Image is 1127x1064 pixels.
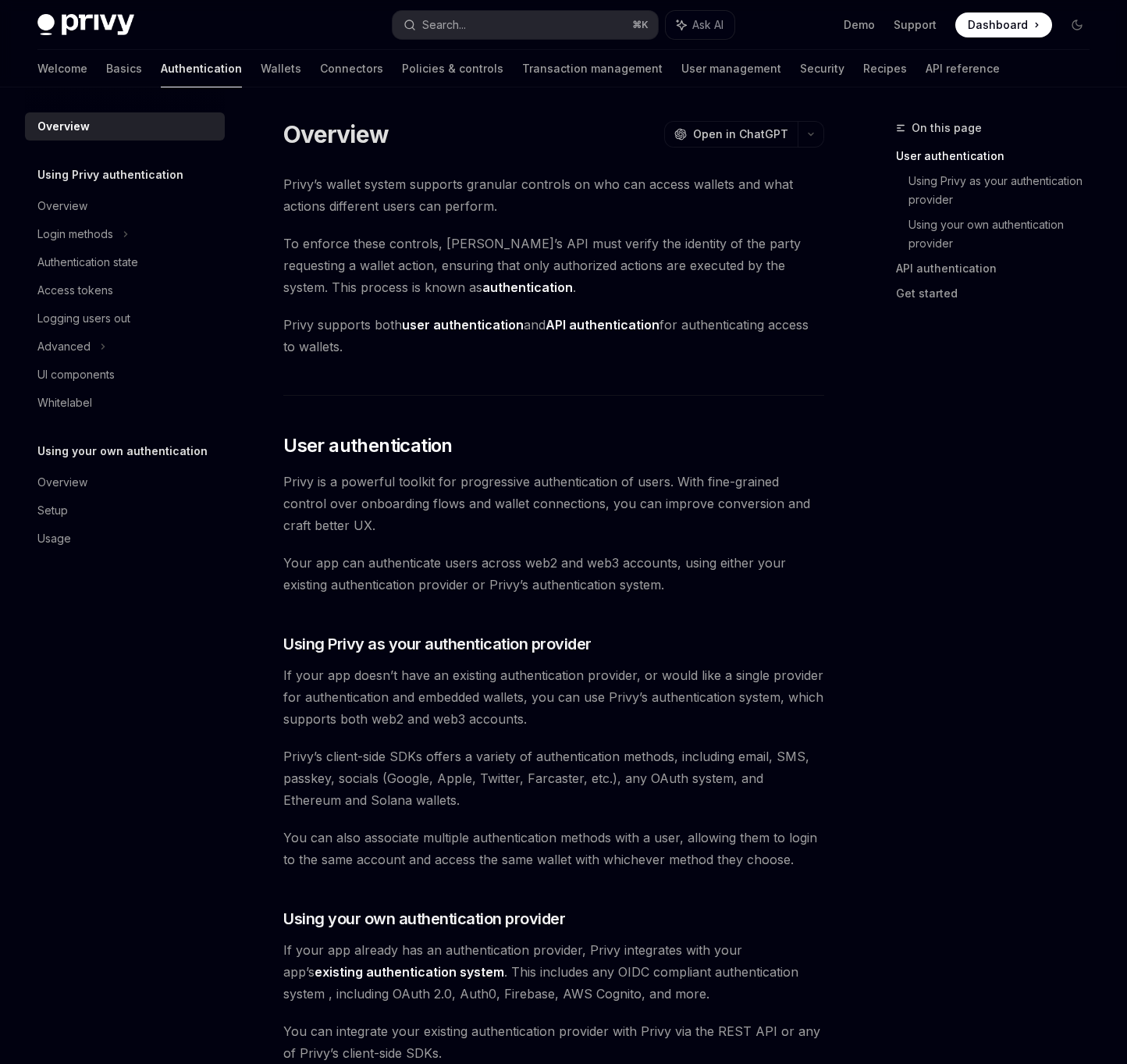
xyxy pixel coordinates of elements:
div: Logging users out [37,309,130,328]
strong: user authentication [402,317,524,333]
a: Using Privy as your authentication provider [908,169,1102,212]
a: Demo [844,17,875,33]
strong: API authentication [546,317,659,333]
div: Overview [37,117,90,136]
span: ⌘ K [632,19,649,31]
button: Search...⌘K [393,11,659,39]
span: You can also associate multiple authentication methods with a user, allowing them to login to the... [283,827,824,870]
a: Overview [25,192,225,220]
a: Policies & controls [402,50,503,87]
span: Using Privy as your authentication provider [283,633,592,655]
div: Authentication state [37,253,138,272]
strong: authentication [482,279,573,295]
div: Login methods [37,225,113,244]
a: Usage [25,525,225,553]
button: Open in ChatGPT [664,121,798,148]
span: Open in ChatGPT [693,126,788,142]
a: Using your own authentication provider [908,212,1102,256]
a: Dashboard [955,12,1052,37]
span: Privy is a powerful toolkit for progressive authentication of users. With fine-grained control ov... [283,471,824,536]
span: Your app can authenticate users across web2 and web3 accounts, using either your existing authent... [283,552,824,596]
a: Connectors [320,50,383,87]
a: Get started [896,281,1102,306]
a: Transaction management [522,50,663,87]
span: If your app doesn’t have an existing authentication provider, or would like a single provider for... [283,664,824,730]
h5: Using your own authentication [37,442,208,461]
a: UI components [25,361,225,389]
a: existing authentication system [315,964,504,980]
span: Dashboard [968,17,1028,33]
span: To enforce these controls, [PERSON_NAME]’s API must verify the identity of the party requesting a... [283,233,824,298]
div: Setup [37,501,68,520]
a: Overview [25,468,225,496]
a: User authentication [896,144,1102,169]
a: Whitelabel [25,389,225,417]
span: Privy’s wallet system supports granular controls on who can access wallets and what actions diffe... [283,173,824,217]
div: Advanced [37,337,91,356]
span: User authentication [283,433,453,458]
span: Ask AI [692,17,723,33]
a: Recipes [863,50,907,87]
span: On this page [912,119,982,137]
span: Privy’s client-side SDKs offers a variety of authentication methods, including email, SMS, passke... [283,746,824,811]
div: UI components [37,365,115,384]
a: Authentication [161,50,242,87]
span: Using your own authentication provider [283,908,565,930]
div: Access tokens [37,281,113,300]
span: Privy supports both and for authenticating access to wallets. [283,314,824,358]
img: dark logo [37,14,134,36]
button: Toggle dark mode [1065,12,1090,37]
span: You can integrate your existing authentication provider with Privy via the REST API or any of Pri... [283,1020,824,1064]
a: Authentication state [25,248,225,276]
div: Overview [37,473,87,492]
a: API reference [926,50,1000,87]
a: Overview [25,112,225,141]
a: Wallets [261,50,301,87]
a: Support [894,17,937,33]
h1: Overview [283,120,389,148]
div: Whitelabel [37,393,92,412]
a: User management [681,50,781,87]
a: Logging users out [25,304,225,333]
div: Usage [37,529,71,548]
h5: Using Privy authentication [37,165,183,184]
a: API authentication [896,256,1102,281]
div: Search... [422,16,466,34]
a: Welcome [37,50,87,87]
span: If your app already has an authentication provider, Privy integrates with your app’s . This inclu... [283,939,824,1005]
a: Access tokens [25,276,225,304]
button: Ask AI [666,11,734,39]
a: Basics [106,50,142,87]
a: Security [800,50,844,87]
a: Setup [25,496,225,525]
div: Overview [37,197,87,215]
